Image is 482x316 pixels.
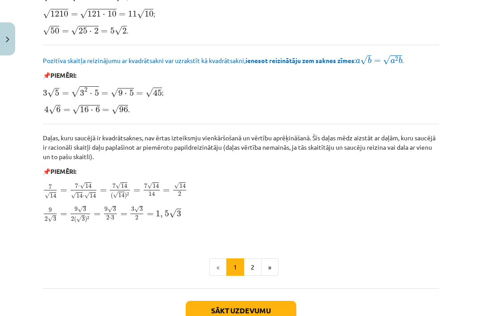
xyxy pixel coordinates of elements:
span: = [71,13,78,17]
span: √ [78,206,83,213]
span: √ [43,26,50,35]
span: ⋅ [83,196,84,198]
span: = [62,92,69,96]
span: √ [71,192,76,199]
span: 3 [80,90,84,96]
span: = [147,213,154,216]
span: ⋅ [109,218,111,219]
span: √ [84,192,90,199]
span: = [101,30,108,34]
span: √ [360,55,368,65]
span: 16 [80,106,89,113]
span: = [374,59,381,63]
span: , [160,214,163,219]
span: ) [125,193,127,199]
span: a [391,59,395,63]
span: = [62,30,69,34]
p: Daļas, kuru saucējā ir kvadrātsaknes, nav ērtas izteiksmju vienkāršošanā un vērtību aprēķināšanā.... [43,133,439,161]
span: Pozitīva skaitļa reizinājumu ar kvadrātsakni var uzrakstīt kā kvadrātsakni, : . [43,56,403,64]
span: 2 [106,215,109,220]
span: 14 [50,193,56,198]
span: 1 [156,211,160,217]
span: 25 [79,27,87,34]
span: 10 [145,11,154,17]
span: = [94,213,100,216]
span: 5 [110,27,115,34]
span: 1210 [50,11,68,17]
span: 14 [76,193,83,198]
span: 5 [165,211,169,217]
span: 2 [94,27,99,34]
span: = [102,109,109,112]
span: = [60,189,67,193]
span: 14 [179,183,186,188]
span: ⋅ [125,93,127,96]
span: ⋅ [91,110,93,112]
span: √ [47,88,55,97]
span: 2 [71,217,74,221]
img: icon-close-lesson-0947bae3869378f0d4975bcd49f059093ad1ed9edebbc8119c70593378902aed.svg [6,37,9,42]
span: √ [49,105,56,114]
span: √ [76,215,82,222]
p: . [43,103,439,115]
span: 3 [113,207,116,211]
span: ⋅ [90,93,92,96]
p: 📌 [43,167,439,176]
span: ⋅ [78,186,80,188]
span: 6 [56,106,61,113]
span: 7 [49,184,52,189]
span: 9 [75,207,78,211]
span: 9 [104,207,108,211]
span: √ [169,209,177,218]
button: » [261,258,278,276]
span: √ [113,192,118,198]
span: 2 [87,216,89,219]
b: ienesot reizinātāju zem saknes zīmes [245,56,354,64]
span: 3 [83,207,86,211]
nav: Page navigation example [43,258,439,276]
span: 3 [140,207,143,211]
span: 14 [149,191,155,196]
span: 2 [84,88,87,92]
span: b [368,57,371,63]
span: 2 [45,217,48,221]
button: 1 [226,258,244,276]
span: 14 [90,193,96,198]
span: = [101,92,108,96]
span: 3 [111,215,114,220]
span: 3 [82,217,85,221]
span: 6 [96,106,100,113]
p: ; [43,8,439,19]
span: = [163,189,170,193]
span: √ [116,182,121,189]
p: 📌 [43,71,439,80]
span: = [136,92,143,96]
span: √ [111,88,118,97]
button: 2 [244,258,262,276]
span: 3 [177,211,181,217]
span: ) [85,216,87,223]
span: √ [45,192,50,199]
span: ( [111,193,113,199]
span: ⋅ [89,30,92,33]
span: ⋅ [103,14,105,17]
span: √ [383,55,391,65]
span: 7 [112,183,116,188]
span: 5 [95,90,99,96]
b: PIEMĒRI: [50,71,76,79]
span: 96 [119,106,128,113]
span: 2 [135,215,138,220]
span: 11 [128,11,137,17]
p: ; [43,85,439,98]
span: 9 [49,208,52,212]
span: √ [108,206,113,213]
span: √ [134,206,140,213]
span: 14 [118,193,125,198]
span: 50 [50,27,59,34]
span: 5 [55,90,59,96]
span: √ [71,26,79,35]
span: 121 [87,11,101,17]
b: PIEMĒRI: [50,167,76,175]
span: √ [137,9,145,18]
span: 7 [75,183,78,188]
